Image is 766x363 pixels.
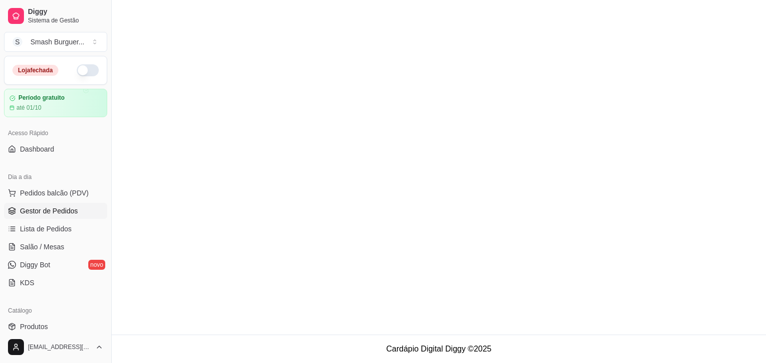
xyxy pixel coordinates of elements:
div: Acesso Rápido [4,125,107,141]
div: Loja fechada [12,65,58,76]
span: Gestor de Pedidos [20,206,78,216]
span: KDS [20,278,34,288]
button: Pedidos balcão (PDV) [4,185,107,201]
span: Produtos [20,322,48,332]
button: Select a team [4,32,107,52]
a: Dashboard [4,141,107,157]
span: Sistema de Gestão [28,16,103,24]
button: [EMAIL_ADDRESS][DOMAIN_NAME] [4,335,107,359]
a: Produtos [4,319,107,335]
div: Catálogo [4,303,107,319]
button: Alterar Status [77,64,99,76]
span: Dashboard [20,144,54,154]
a: Gestor de Pedidos [4,203,107,219]
article: Período gratuito [18,94,65,102]
span: Lista de Pedidos [20,224,72,234]
span: Diggy Bot [20,260,50,270]
article: até 01/10 [16,104,41,112]
span: Pedidos balcão (PDV) [20,188,89,198]
a: Período gratuitoaté 01/10 [4,89,107,117]
div: Smash Burguer ... [30,37,84,47]
a: Lista de Pedidos [4,221,107,237]
span: Salão / Mesas [20,242,64,252]
a: DiggySistema de Gestão [4,4,107,28]
span: S [12,37,22,47]
footer: Cardápio Digital Diggy © 2025 [112,335,766,363]
a: Salão / Mesas [4,239,107,255]
span: Diggy [28,7,103,16]
a: Diggy Botnovo [4,257,107,273]
a: KDS [4,275,107,291]
span: [EMAIL_ADDRESS][DOMAIN_NAME] [28,343,91,351]
div: Dia a dia [4,169,107,185]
